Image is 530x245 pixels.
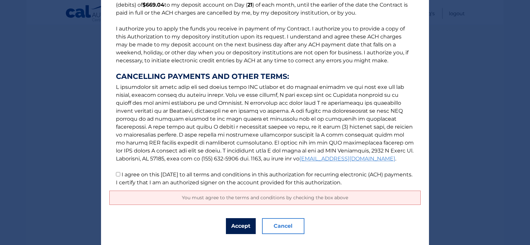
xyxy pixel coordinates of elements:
[116,171,412,186] label: I agree on this [DATE] to all terms and conditions in this authorization for recurring electronic...
[142,2,164,8] b: $669.04
[299,155,395,162] a: [EMAIL_ADDRESS][DOMAIN_NAME]
[182,195,348,201] span: You must agree to the terms and conditions by checking the box above
[247,2,252,8] b: 21
[116,73,414,81] strong: CANCELLING PAYMENTS AND OTHER TERMS:
[262,218,304,234] button: Cancel
[226,218,256,234] button: Accept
